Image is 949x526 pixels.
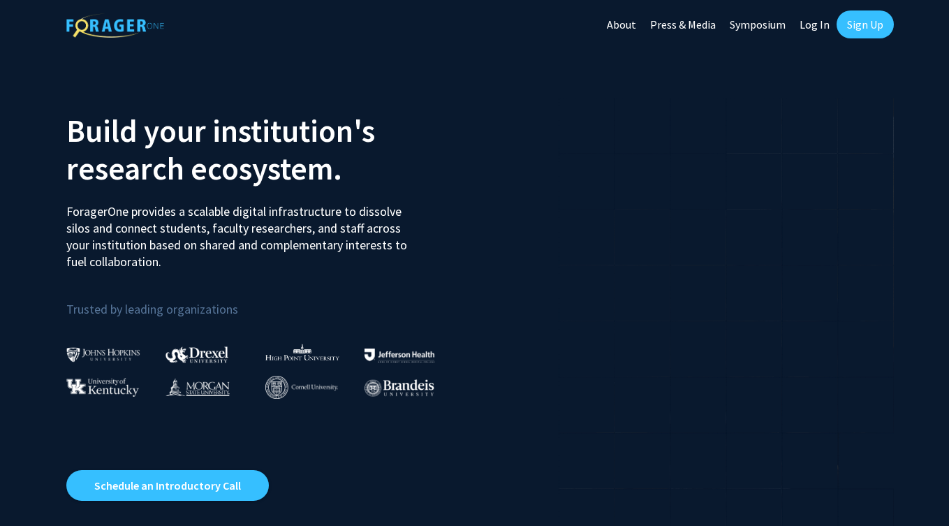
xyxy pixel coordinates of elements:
img: University of Kentucky [66,378,139,397]
p: ForagerOne provides a scalable digital infrastructure to dissolve silos and connect students, fac... [66,193,417,270]
img: High Point University [265,344,339,360]
a: Sign Up [837,10,894,38]
img: ForagerOne Logo [66,13,164,38]
img: Morgan State University [165,378,230,396]
a: Opens in a new tab [66,470,269,501]
h2: Build your institution's research ecosystem. [66,112,464,187]
p: Trusted by leading organizations [66,282,464,320]
img: Johns Hopkins University [66,347,140,362]
img: Drexel University [165,346,228,363]
img: Cornell University [265,376,338,399]
img: Thomas Jefferson University [365,349,434,362]
img: Brandeis University [365,379,434,397]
